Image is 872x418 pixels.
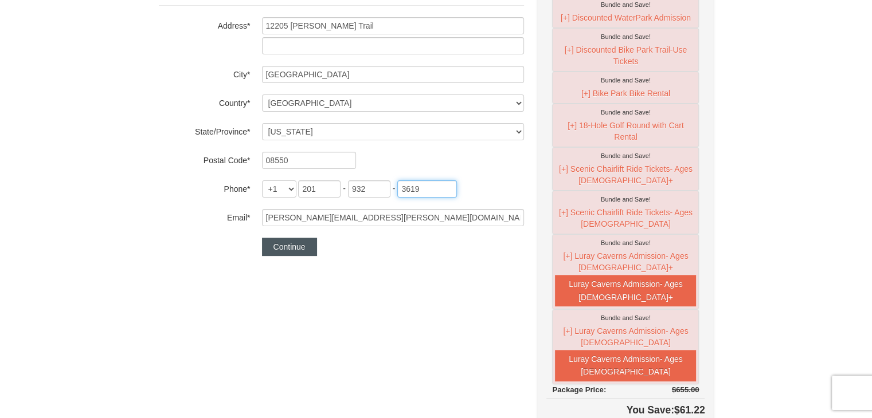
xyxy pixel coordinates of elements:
div: Bundle and Save! [555,74,696,86]
span: - [343,184,346,193]
label: Postal Code* [159,152,251,166]
label: State/Province* [159,123,251,137]
input: xxxx [397,180,457,198]
div: Bundle and Save! [555,194,696,205]
input: Email [262,209,524,226]
button: [+] 18-Hole Golf Round with Cart Rental [555,118,696,144]
label: Country* [159,94,251,109]
button: Continue [262,238,317,256]
span: Package Price: [552,385,606,394]
input: Postal Code [262,152,356,169]
label: Phone* [159,180,251,195]
input: xxx [348,180,390,198]
input: xxx [298,180,341,198]
div: Bundle and Save! [555,150,696,161]
input: City [262,66,524,83]
label: City* [159,66,251,80]
div: Bundle and Save! [555,31,696,42]
button: [+] Discounted WaterPark Admission [555,10,696,25]
button: Luray Caverns Admission- Ages [DEMOGRAPHIC_DATA] [555,350,696,381]
label: Email* [159,209,251,223]
button: Luray Caverns Admission- Ages [DEMOGRAPHIC_DATA]+ [555,275,696,306]
span: - [393,184,396,193]
button: [+] Scenic Chairlift Ride Tickets- Ages [DEMOGRAPHIC_DATA] [555,205,696,231]
button: [+] Luray Caverns Admission- Ages [DEMOGRAPHIC_DATA]+ [555,249,696,275]
h4: $61.22 [546,404,705,416]
button: [+] Scenic Chairlift Ride Tickets- Ages [DEMOGRAPHIC_DATA]+ [555,161,696,188]
input: Billing Info [262,17,524,34]
button: [+] Bike Park Bike Rental [555,86,696,101]
span: You Save: [627,404,674,416]
label: Address* [159,17,251,31]
div: Bundle and Save! [555,107,696,118]
div: Bundle and Save! [555,237,696,249]
button: [+] Luray Caverns Admission- Ages [DEMOGRAPHIC_DATA] [555,324,696,350]
del: $655.00 [672,385,699,394]
div: Bundle and Save! [555,312,696,324]
button: [+] Discounted Bike Park Trail-Use Tickets [555,42,696,69]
